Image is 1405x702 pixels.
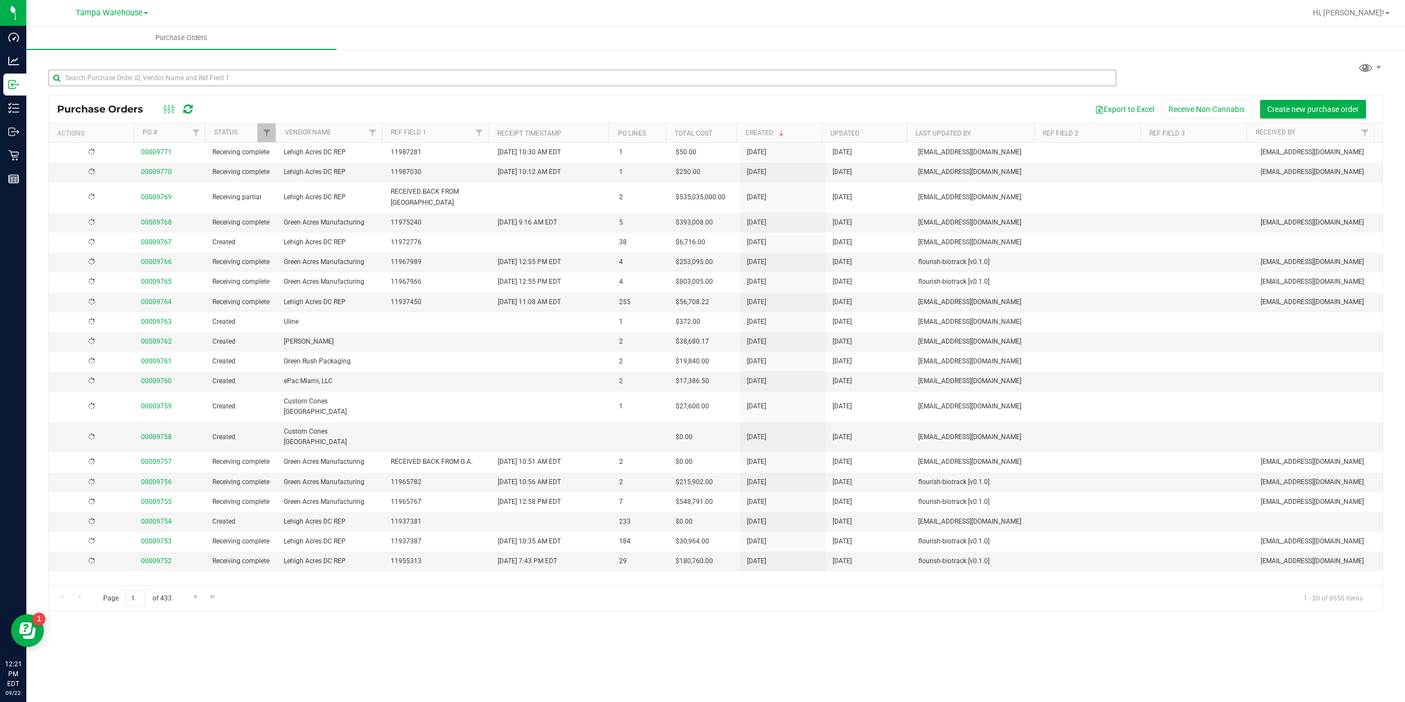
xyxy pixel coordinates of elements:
[391,217,485,228] span: 11975240
[619,237,663,248] span: 38
[747,217,766,228] span: [DATE]
[284,167,378,177] span: Lehigh Acres DC REP
[391,237,485,248] span: 11972776
[1261,217,1376,228] span: [EMAIL_ADDRESS][DOMAIN_NAME]
[8,173,19,184] inline-svg: Reports
[284,317,378,327] span: Uline
[212,257,271,267] span: Receiving complete
[747,257,766,267] span: [DATE]
[140,33,222,43] span: Purchase Orders
[8,32,19,43] inline-svg: Dashboard
[833,432,852,442] span: [DATE]
[619,297,663,307] span: 255
[619,217,663,228] span: 5
[141,338,172,345] a: 00009762
[212,401,271,412] span: Created
[141,518,172,525] a: 00009754
[212,356,271,367] span: Created
[833,556,852,566] span: [DATE]
[676,192,726,203] span: $535,035,000.00
[284,192,378,203] span: Lehigh Acres DC REP
[391,556,485,566] span: 11955313
[214,128,238,136] a: Status
[676,477,713,487] span: $215,902.00
[833,336,852,347] span: [DATE]
[619,497,663,507] span: 7
[284,147,378,158] span: Lehigh Acres DC REP
[498,167,561,177] span: [DATE] 10:12 AM EDT
[675,130,712,137] a: Total Cost
[284,376,378,386] span: ePac Miami, LLC
[284,396,378,417] span: Custom Cones [GEOGRAPHIC_DATA]
[1261,457,1376,467] span: [EMAIL_ADDRESS][DOMAIN_NAME]
[48,70,1116,86] input: Search Purchase Order ID, Vendor Name and Ref Field 1
[26,26,336,49] a: Purchase Orders
[747,432,766,442] span: [DATE]
[284,217,378,228] span: Green Acres Manufacturing
[833,536,852,547] span: [DATE]
[833,477,852,487] span: [DATE]
[212,497,271,507] span: Receiving complete
[918,336,1033,347] span: [EMAIL_ADDRESS][DOMAIN_NAME]
[619,277,663,287] span: 4
[676,217,713,228] span: $393,008.00
[833,277,852,287] span: [DATE]
[391,128,426,136] a: Ref Field 1
[747,457,766,467] span: [DATE]
[619,401,663,412] span: 1
[747,277,766,287] span: [DATE]
[141,402,172,410] a: 00009759
[285,128,331,136] a: Vendor Name
[212,376,271,386] span: Created
[1261,536,1376,547] span: [EMAIL_ADDRESS][DOMAIN_NAME]
[918,147,1033,158] span: [EMAIL_ADDRESS][DOMAIN_NAME]
[1267,105,1359,114] span: Create new purchase order
[141,377,172,385] a: 00009760
[141,258,172,266] a: 00009766
[747,401,766,412] span: [DATE]
[619,147,663,158] span: 1
[391,297,485,307] span: 11937450
[676,147,696,158] span: $50.00
[833,516,852,527] span: [DATE]
[918,457,1033,467] span: [EMAIL_ADDRESS][DOMAIN_NAME]
[141,278,172,285] a: 00009765
[498,297,561,307] span: [DATE] 11:08 AM EDT
[391,167,485,177] span: 11987030
[747,356,766,367] span: [DATE]
[833,376,852,386] span: [DATE]
[1161,100,1252,119] button: Receive Non-Cannabis
[284,297,378,307] span: Lehigh Acres DC REP
[212,336,271,347] span: Created
[5,689,21,697] p: 09/22
[747,317,766,327] span: [DATE]
[284,516,378,527] span: Lehigh Acres DC REP
[833,401,852,412] span: [DATE]
[745,129,786,137] a: Created
[619,516,663,527] span: 233
[391,477,485,487] span: 11965782
[141,193,172,201] a: 00009769
[126,590,145,607] input: 1
[391,497,485,507] span: 11965767
[918,217,1033,228] span: [EMAIL_ADDRESS][DOMAIN_NAME]
[918,516,1033,527] span: [EMAIL_ADDRESS][DOMAIN_NAME]
[915,130,971,137] a: Last Updated By
[676,336,709,347] span: $38,680.17
[391,457,485,467] span: RECEIVED BACK FROM G.A.
[284,277,378,287] span: Green Acres Manufacturing
[918,432,1033,442] span: [EMAIL_ADDRESS][DOMAIN_NAME]
[676,297,709,307] span: $56,708.22
[676,237,705,248] span: $6,716.00
[141,478,172,486] a: 00009756
[212,167,271,177] span: Receiving complete
[364,123,382,142] a: Filter
[284,556,378,566] span: Lehigh Acres DC REP
[8,103,19,114] inline-svg: Inventory
[833,147,852,158] span: [DATE]
[188,590,204,605] a: Go to the next page
[619,477,663,487] span: 2
[284,497,378,507] span: Green Acres Manufacturing
[8,126,19,137] inline-svg: Outbound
